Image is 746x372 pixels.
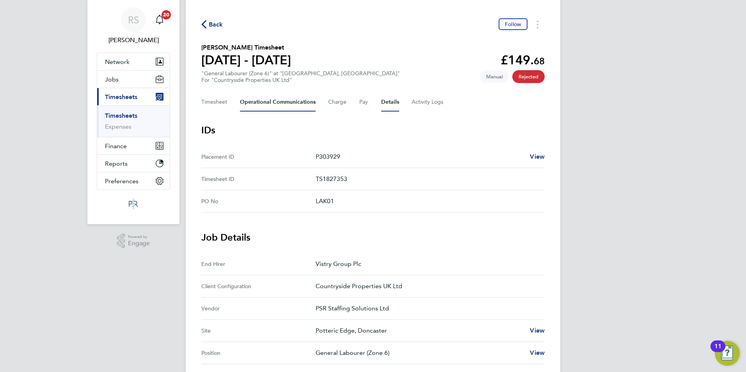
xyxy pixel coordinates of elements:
div: Timesheets [97,105,170,137]
button: Pay [359,93,369,112]
p: Countryside Properties UK Ltd [316,282,538,291]
button: Timesheets Menu [531,18,545,30]
a: Expenses [105,123,131,130]
span: Finance [105,142,127,150]
span: Ryan Sammons [97,35,170,45]
app-decimal: £149. [501,53,545,67]
span: 20 [162,10,171,19]
span: Network [105,58,130,66]
button: Activity Logs [412,93,444,112]
div: Position [201,348,316,358]
div: For "Countryside Properties UK Ltd" [201,77,400,83]
p: General Labourer (Zone 6) [316,348,524,358]
p: LAK01 [316,197,538,206]
button: Timesheets [97,88,170,105]
div: "General Labourer (Zone 6)" at "[GEOGRAPHIC_DATA], [GEOGRAPHIC_DATA]" [201,70,400,83]
span: Engage [128,240,150,247]
a: Go to home page [97,198,170,210]
div: Placement ID [201,152,316,161]
button: Network [97,53,170,70]
p: P303929 [316,152,524,161]
span: Timesheets [105,93,137,101]
a: View [530,348,545,358]
span: This timesheet has been rejected. [512,70,545,83]
span: Follow [505,21,521,28]
div: End Hirer [201,259,316,269]
span: Reports [105,160,128,167]
span: Preferences [105,177,139,185]
button: Charge [328,93,347,112]
a: 20 [152,7,167,32]
span: RS [128,15,139,25]
div: Client Configuration [201,282,316,291]
button: Timesheet [201,93,227,112]
button: Jobs [97,71,170,88]
a: Powered byEngage [117,234,150,248]
button: Reports [97,155,170,172]
div: 11 [714,346,721,356]
h3: Job Details [201,231,545,244]
a: Timesheets [105,112,137,119]
p: PSR Staffing Solutions Ltd [316,304,538,313]
button: Preferences [97,172,170,190]
button: Follow [499,18,528,30]
button: Open Resource Center, 11 new notifications [715,341,740,366]
span: Jobs [105,76,119,83]
div: Timesheet ID [201,174,316,184]
div: Vendor [201,304,316,313]
span: View [530,327,545,334]
button: Operational Communications [240,93,316,112]
span: 68 [534,55,545,67]
button: Finance [97,137,170,154]
p: Vistry Group Plc [316,259,538,269]
span: This timesheet was manually created. [480,70,509,83]
span: View [530,153,545,160]
span: Powered by [128,234,150,240]
div: Site [201,326,316,335]
a: View [530,326,545,335]
h2: [PERSON_NAME] Timesheet [201,43,291,52]
a: View [530,152,545,161]
span: Back [209,20,223,29]
img: psrsolutions-logo-retina.png [126,198,140,210]
div: PO No [201,197,316,206]
a: RS[PERSON_NAME] [97,7,170,45]
p: TS1827353 [316,174,538,184]
span: View [530,349,545,356]
p: Potteric Edge, Doncaster [316,326,524,335]
h1: [DATE] - [DATE] [201,52,291,68]
h3: IDs [201,124,545,136]
button: Details [381,93,399,112]
button: Back [201,19,223,29]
